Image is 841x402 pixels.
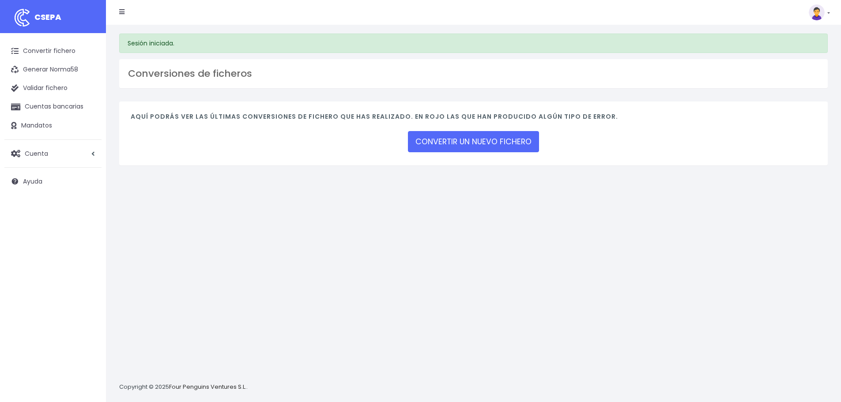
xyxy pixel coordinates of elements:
div: Sesión iniciada. [119,34,828,53]
span: Ayuda [23,177,42,186]
a: CONVERTIR UN NUEVO FICHERO [408,131,539,152]
span: CSEPA [34,11,61,23]
a: Cuentas bancarias [4,98,102,116]
h3: Conversiones de ficheros [128,68,819,79]
a: Generar Norma58 [4,60,102,79]
a: Cuenta [4,144,102,163]
p: Copyright © 2025 . [119,383,248,392]
a: Validar fichero [4,79,102,98]
img: logo [11,7,33,29]
a: Ayuda [4,172,102,191]
img: profile [809,4,825,20]
a: Convertir fichero [4,42,102,60]
h4: Aquí podrás ver las últimas conversiones de fichero que has realizado. En rojo las que han produc... [131,113,816,125]
a: Four Penguins Ventures S.L. [169,383,246,391]
span: Cuenta [25,149,48,158]
a: Mandatos [4,116,102,135]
